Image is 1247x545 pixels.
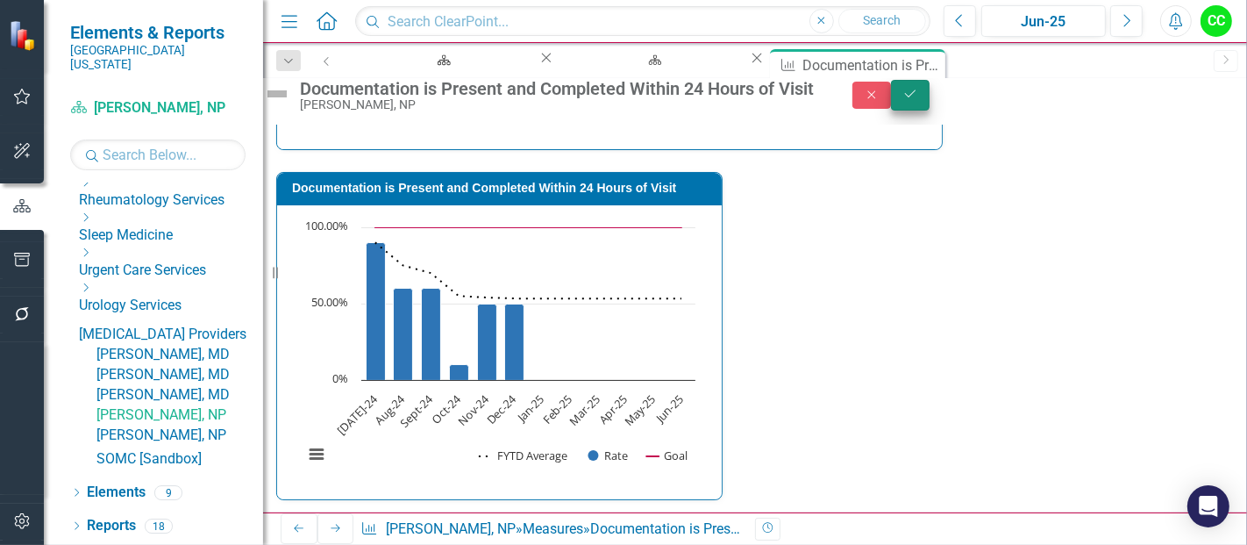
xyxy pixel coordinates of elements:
a: Elements [87,483,146,503]
span: Elements & Reports [70,22,246,43]
button: View chart menu, Chart [304,441,329,466]
g: Goal, series 3 of 3. Line with 12 data points. [372,224,686,231]
a: Sleep Medicine [79,226,263,246]
path: Nov-24, 50. Rate. [478,304,497,380]
text: FYTD Average [497,448,567,463]
g: Rate, series 2 of 3. Bar series with 12 bars. [367,227,683,381]
a: Rheumatology Services [79,190,263,211]
text: Nov-24 [454,391,492,428]
a: [PERSON_NAME], NP [96,426,263,446]
button: Show Goal [646,448,688,463]
a: [PERSON_NAME], MD [96,385,263,405]
div: Documentation is Present and Completed Within 24 Hours of Visit [590,520,997,537]
div: 9 [154,485,182,500]
div: Open Intercom Messenger [1187,485,1229,527]
button: CC [1201,5,1232,37]
text: [DATE]-24 [333,391,381,438]
text: Apr-25 [595,391,631,427]
div: » » [360,520,742,540]
a: [MEDICAL_DATA] Providers [79,325,263,345]
div: [PERSON_NAME], NP [300,98,817,111]
text: Aug-24 [372,391,409,427]
text: 100.00% [305,218,348,233]
div: [PERSON_NAME], NP Dashboard [360,66,522,88]
div: 18 [145,519,173,534]
text: Dec-24 [483,391,520,427]
a: [PERSON_NAME], MD [96,365,263,385]
text: Mar-25 [566,391,602,428]
a: SOMC [Sandbox] [96,449,263,470]
small: [GEOGRAPHIC_DATA][US_STATE] [70,43,246,72]
a: Measures [523,520,583,537]
text: Oct-24 [428,391,464,427]
text: Jan-25 [512,391,547,427]
img: ClearPoint Strategy [9,19,39,50]
path: Dec-24, 50. Rate. [505,304,524,380]
path: Jul-24, 90. Rate. [367,242,386,380]
text: May-25 [621,391,659,429]
h3: Documentation is Present and Completed Within 24 Hours of Visit [292,182,713,195]
div: Chart. Highcharts interactive chart. [295,219,704,482]
a: [PERSON_NAME], MD [96,345,263,365]
div: [PERSON_NAME], NP Dashboard [571,66,732,88]
button: Show FYTD Average [479,448,569,463]
a: Urgent Care Services [79,261,263,281]
a: [PERSON_NAME], NP Dashboard [345,49,538,71]
button: Search [838,9,926,33]
text: 50.00% [311,294,348,310]
a: Urology Services [79,296,263,316]
text: Jun-25 [651,391,686,427]
text: Rate [605,448,629,463]
div: Documentation is Present and Completed Within 24 Hours of Visit [803,54,941,76]
text: Goal [664,448,688,463]
button: Show Rate [588,448,629,463]
svg: Interactive chart [295,219,704,482]
div: Documentation is Present and Completed Within 24 Hours of Visit [300,79,817,98]
text: 0% [332,370,348,386]
input: Search Below... [70,140,246,170]
path: Aug-24, 60. Rate. [394,288,413,380]
a: Reports [87,516,136,536]
a: [PERSON_NAME], NP [96,405,263,426]
a: [PERSON_NAME], NP Dashboard [555,49,748,71]
a: [PERSON_NAME], NP [70,98,246,118]
span: Search [863,13,901,27]
input: Search ClearPoint... [355,6,930,37]
div: Jun-25 [987,11,1100,32]
path: Oct-24, 10. Rate. [450,364,469,380]
img: Not Defined [263,80,291,108]
a: [PERSON_NAME], NP [386,520,516,537]
button: Jun-25 [981,5,1106,37]
text: Sept-24 [396,391,436,430]
text: Feb-25 [539,391,575,427]
path: Sept-24, 60. Rate. [422,288,441,380]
